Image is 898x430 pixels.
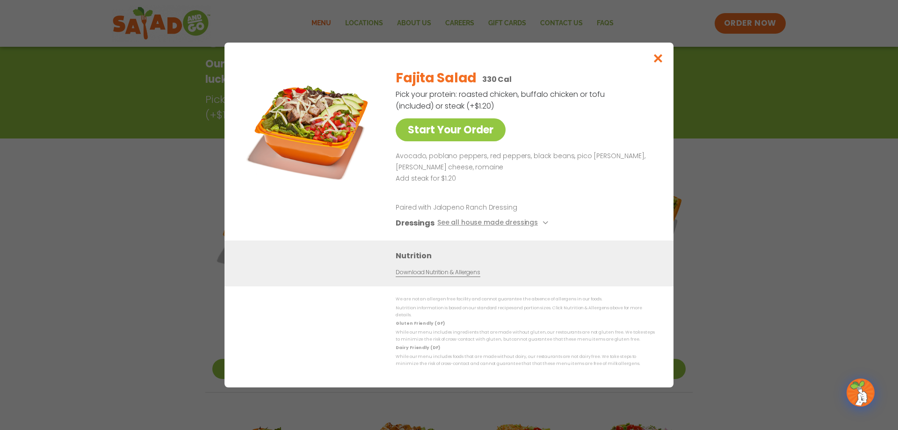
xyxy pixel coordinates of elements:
[396,68,477,88] h2: Fajita Salad
[396,151,651,173] p: Avocado, poblano peppers, red peppers, black beans, pico [PERSON_NAME], [PERSON_NAME] cheese, rom...
[396,203,569,212] p: Paired with Jalapeno Ranch Dressing
[396,173,651,184] p: Add steak for $1.20
[396,329,655,343] p: While our menu includes ingredients that are made without gluten, our restaurants are not gluten ...
[396,250,659,262] h3: Nutrition
[396,305,655,319] p: Nutrition information is based on our standard recipes and portion sizes. Click Nutrition & Aller...
[847,379,874,406] img: wpChatIcon
[396,217,435,229] h3: Dressings
[396,321,444,326] strong: Gluten Friendly (GF)
[643,43,673,74] button: Close modal
[396,118,506,141] a: Start Your Order
[396,296,655,303] p: We are not an allergen free facility and cannot guarantee the absence of allergens in our foods.
[246,61,377,192] img: Featured product photo for Fajita Salad
[396,268,480,277] a: Download Nutrition & Allergens
[437,217,551,229] button: See all house made dressings
[396,345,440,350] strong: Dairy Friendly (DF)
[482,73,512,85] p: 330 Cal
[396,353,655,367] p: While our menu includes foods that are made without dairy, our restaurants are not dairy free. We...
[396,88,606,112] p: Pick your protein: roasted chicken, buffalo chicken or tofu (included) or steak (+$1.20)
